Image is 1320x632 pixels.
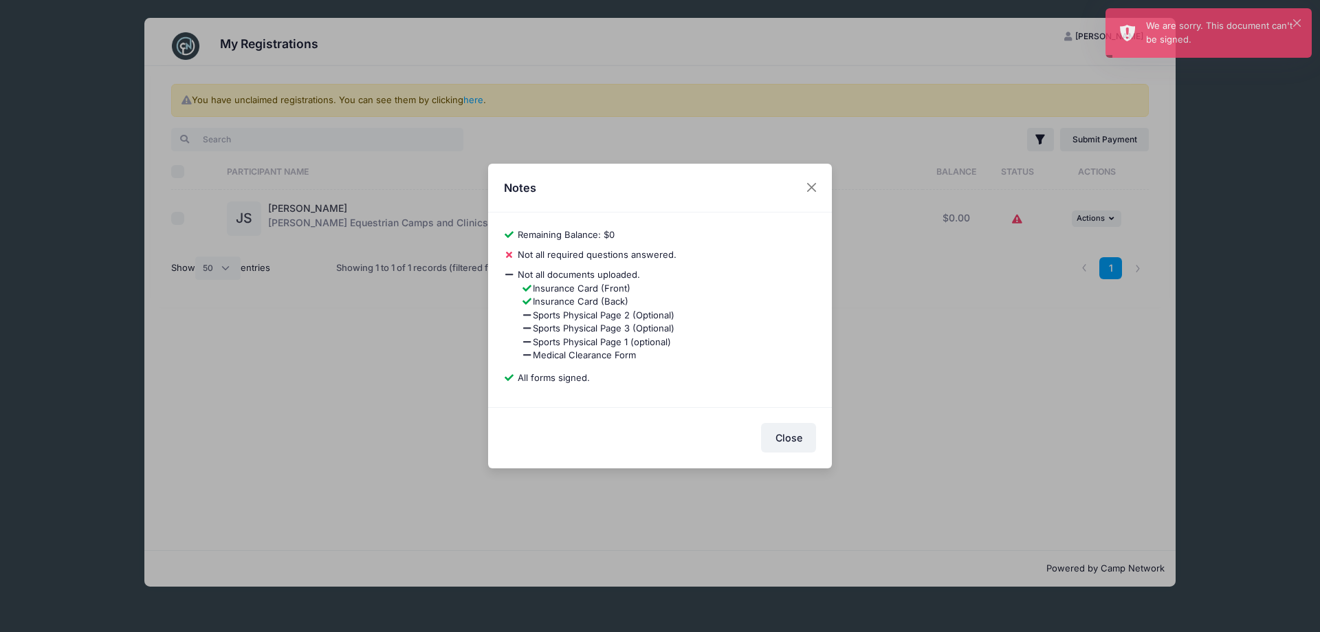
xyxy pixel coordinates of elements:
div: We are sorry. This document can't be signed. [1146,19,1301,46]
button: Close [800,175,824,200]
li: Insurance Card (Front) [522,282,817,296]
span: All forms signed. [518,372,590,383]
span: Remaining Balance: [518,229,601,240]
h4: Notes [504,179,536,196]
li: Medical Clearance Form [522,349,817,362]
button: Close [761,423,816,453]
button: × [1293,19,1301,27]
li: Sports Physical Page 1 (optional) [522,336,817,349]
li: Sports Physical Page 3 (Optional) [522,322,817,336]
span: Not all documents uploaded. [518,269,640,280]
li: Insurance Card (Back) [522,295,817,309]
span: $0 [604,229,615,240]
li: Sports Physical Page 2 (Optional) [522,309,817,323]
span: Not all required questions answered. [518,249,676,260]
